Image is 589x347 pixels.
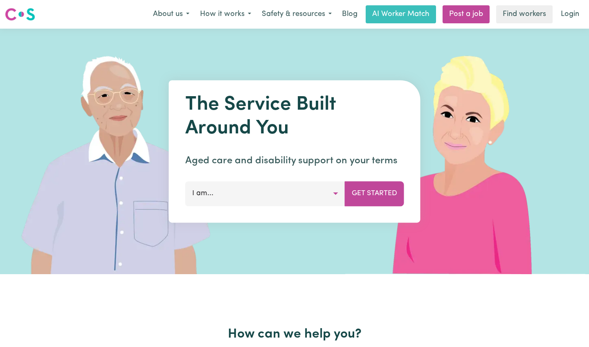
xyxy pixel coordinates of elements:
[185,153,404,168] p: Aged care and disability support on your terms
[496,5,553,23] a: Find workers
[366,5,436,23] a: AI Worker Match
[148,6,195,23] button: About us
[337,5,362,23] a: Blog
[185,93,404,140] h1: The Service Built Around You
[443,5,490,23] a: Post a job
[185,181,345,206] button: I am...
[5,5,35,24] a: Careseekers logo
[5,7,35,22] img: Careseekers logo
[556,5,584,23] a: Login
[345,181,404,206] button: Get Started
[29,327,560,342] h2: How can we help you?
[195,6,256,23] button: How it works
[256,6,337,23] button: Safety & resources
